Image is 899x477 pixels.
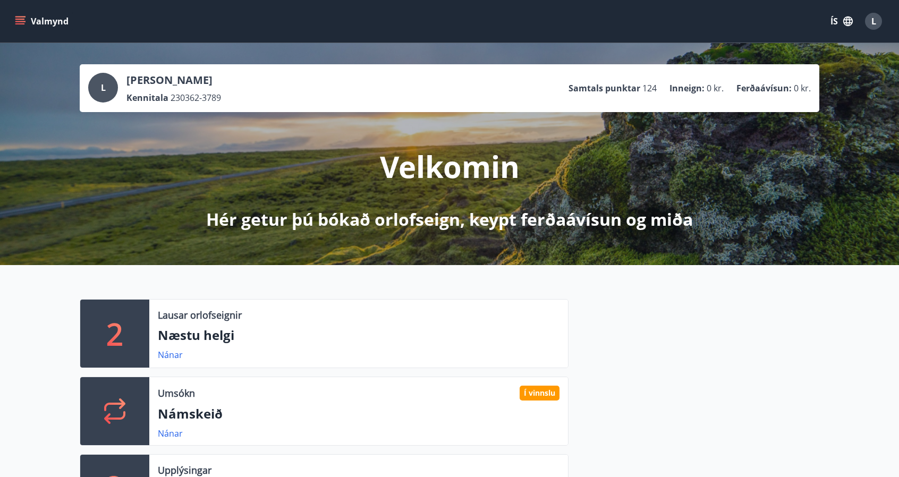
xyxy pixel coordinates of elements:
[158,326,559,344] p: Næstu helgi
[158,428,183,439] a: Nánar
[206,208,693,231] p: Hér getur þú bókað orlofseign, keypt ferðaávísun og miða
[642,82,657,94] span: 124
[158,405,559,423] p: Námskeið
[101,82,106,93] span: L
[707,82,724,94] span: 0 kr.
[158,386,195,400] p: Umsókn
[736,82,792,94] p: Ferðaávísun :
[871,15,876,27] span: L
[171,92,221,104] span: 230362-3789
[669,82,705,94] p: Inneign :
[106,313,123,354] p: 2
[520,386,559,401] div: Í vinnslu
[569,82,640,94] p: Samtals punktar
[13,12,73,31] button: menu
[126,92,168,104] p: Kennitala
[861,8,886,34] button: L
[158,349,183,361] a: Nánar
[380,146,520,186] p: Velkomin
[158,308,242,322] p: Lausar orlofseignir
[825,12,859,31] button: ÍS
[158,463,211,477] p: Upplýsingar
[794,82,811,94] span: 0 kr.
[126,73,221,88] p: [PERSON_NAME]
